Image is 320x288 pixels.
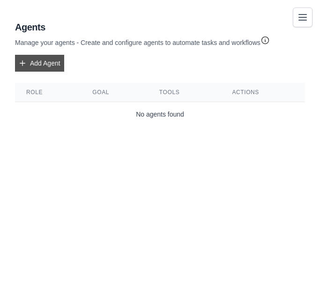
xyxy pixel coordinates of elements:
[15,83,81,102] th: Role
[81,83,148,102] th: Goal
[15,21,270,34] h2: Agents
[15,34,270,47] p: Manage your agents - Create and configure agents to automate tasks and workflows
[221,83,305,102] th: Actions
[148,83,221,102] th: Tools
[15,55,64,72] a: Add Agent
[293,7,313,27] button: Toggle navigation
[15,102,305,127] td: No agents found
